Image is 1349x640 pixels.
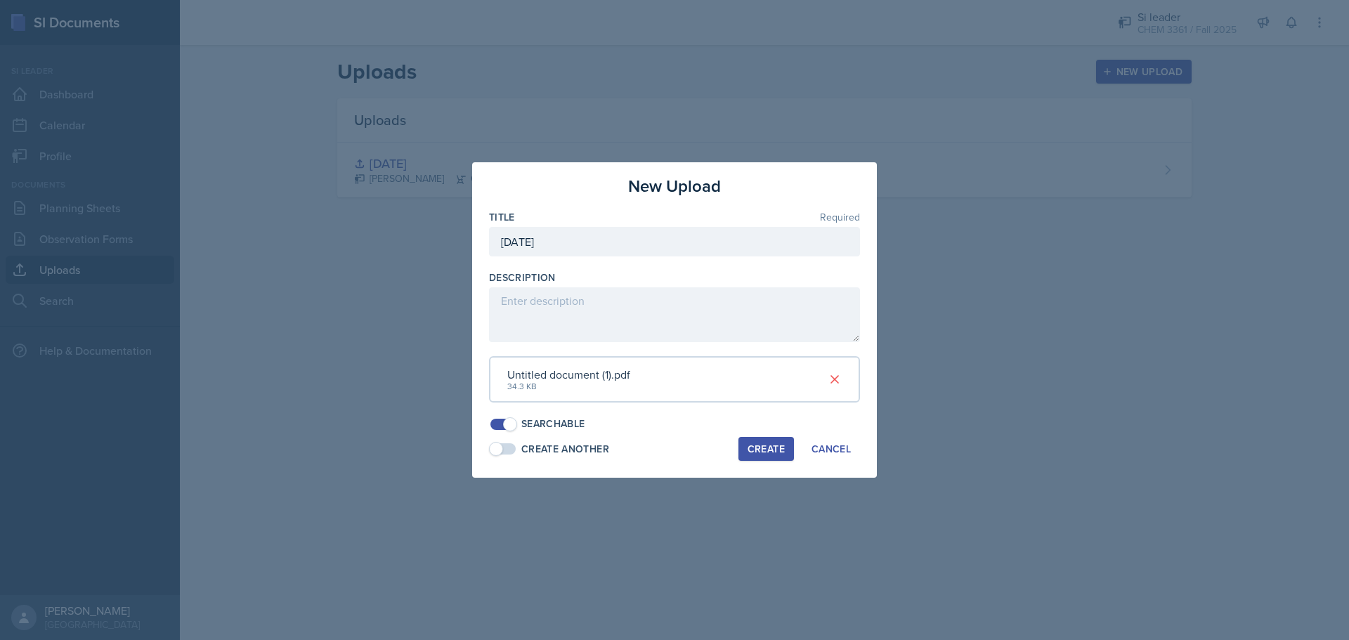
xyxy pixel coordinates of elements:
div: Create [748,443,785,455]
span: Required [820,212,860,222]
h3: New Upload [628,174,721,199]
label: Title [489,210,515,224]
div: 34.3 KB [507,380,630,393]
label: Description [489,270,556,285]
div: Create Another [521,442,609,457]
div: Untitled document (1).pdf [507,366,630,383]
button: Cancel [802,437,860,461]
button: Create [738,437,794,461]
input: Enter title [489,227,860,256]
div: Cancel [812,443,851,455]
div: Searchable [521,417,585,431]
